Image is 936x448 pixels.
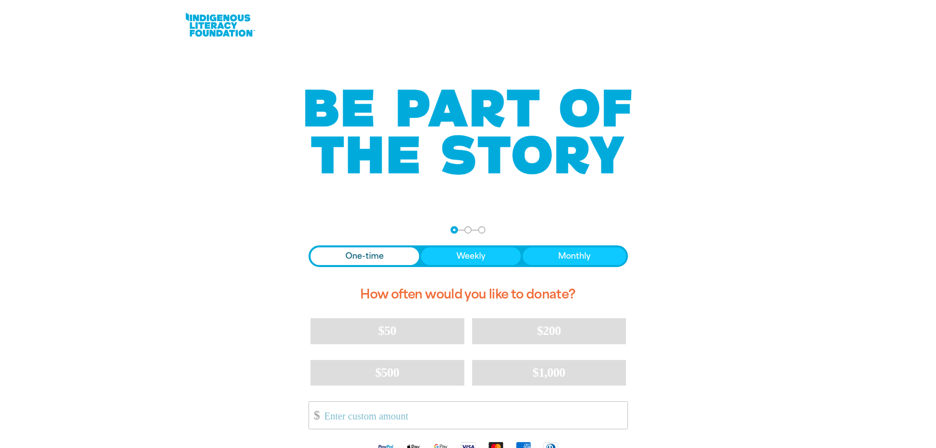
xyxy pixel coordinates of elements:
[472,360,626,386] button: $1,000
[378,324,396,338] span: $50
[311,247,420,265] button: One-time
[311,318,464,344] button: $50
[311,360,464,386] button: $500
[558,250,591,262] span: Monthly
[464,226,472,234] button: Navigate to step 2 of 3 to enter your details
[309,404,320,426] span: $
[309,245,628,267] div: Donation frequency
[375,365,399,380] span: $500
[478,226,485,234] button: Navigate to step 3 of 3 to enter your payment details
[523,247,626,265] button: Monthly
[537,324,561,338] span: $200
[345,250,384,262] span: One-time
[317,402,627,429] input: Enter custom amount
[456,250,485,262] span: Weekly
[472,318,626,344] button: $200
[533,365,566,380] span: $1,000
[421,247,521,265] button: Weekly
[296,69,640,195] img: Be part of the story
[451,226,458,234] button: Navigate to step 1 of 3 to enter your donation amount
[309,279,628,310] h2: How often would you like to donate?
